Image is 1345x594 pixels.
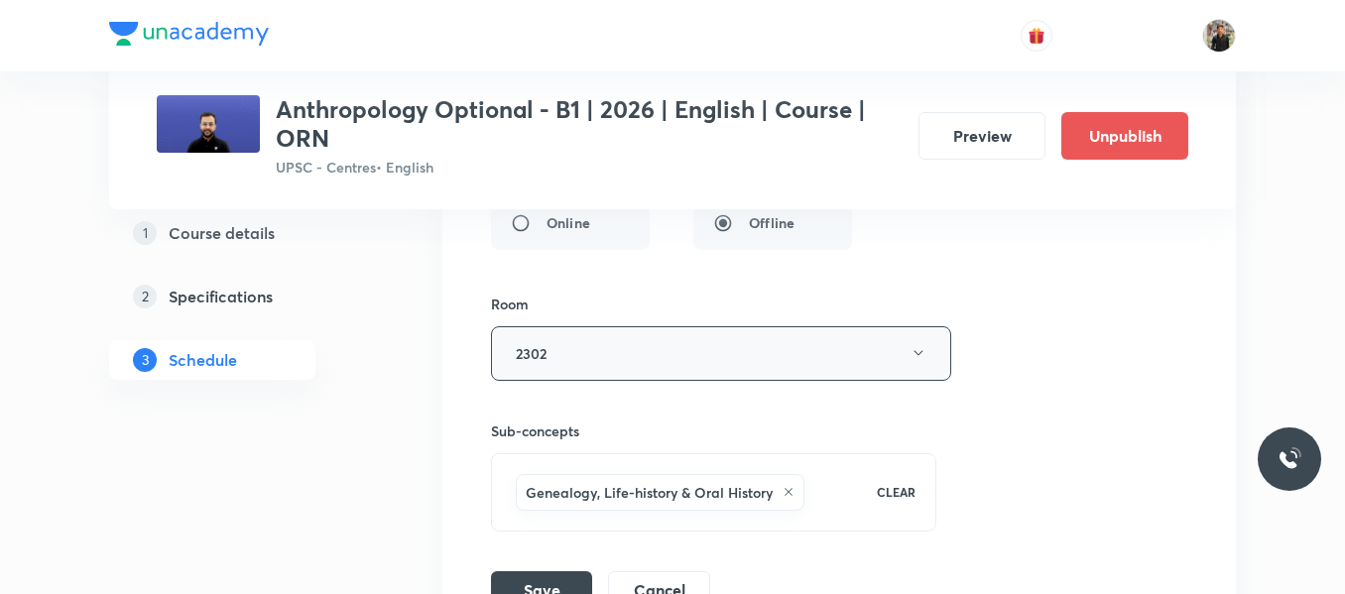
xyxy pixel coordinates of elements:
[526,482,773,503] h6: Genealogy, Life-history & Oral History
[169,221,275,245] h5: Course details
[877,483,916,501] p: CLEAR
[918,112,1045,160] button: Preview
[1061,112,1188,160] button: Unpublish
[109,277,379,316] a: 2Specifications
[491,420,936,441] h6: Sub-concepts
[491,294,529,314] h6: Room
[133,221,157,245] p: 1
[169,285,273,308] h5: Specifications
[133,348,157,372] p: 3
[491,326,951,381] button: 2302
[1278,447,1301,471] img: ttu
[109,22,269,51] a: Company Logo
[1028,27,1045,45] img: avatar
[109,22,269,46] img: Company Logo
[1021,20,1052,52] button: avatar
[169,348,237,372] h5: Schedule
[109,213,379,253] a: 1Course details
[133,285,157,308] p: 2
[276,157,903,178] p: UPSC - Centres • English
[1202,19,1236,53] img: Yudhishthir
[276,95,903,153] h3: Anthropology Optional - B1 | 2026 | English | Course | ORN
[157,95,260,153] img: 3fc044005997469aba647dd5ec3ced0c.jpg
